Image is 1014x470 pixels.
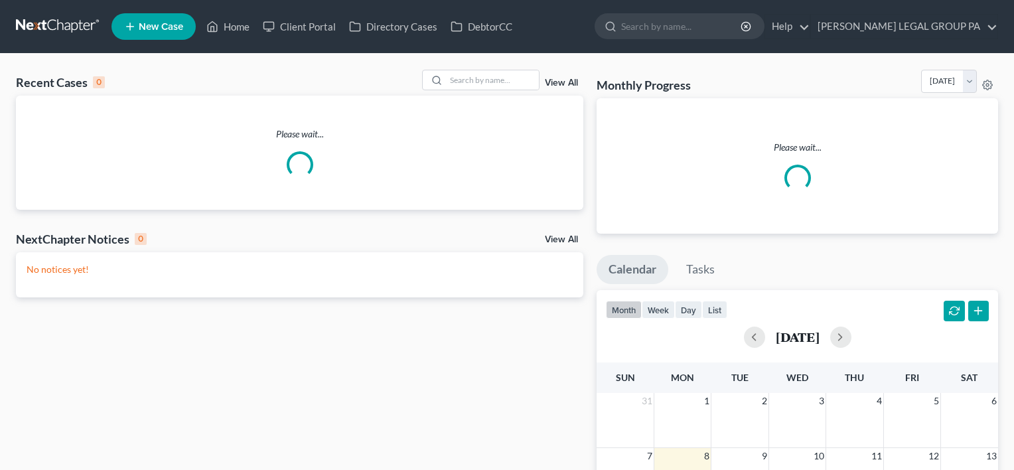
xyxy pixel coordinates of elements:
[703,393,711,409] span: 1
[342,15,444,39] a: Directory Cases
[905,372,919,383] span: Fri
[765,15,810,39] a: Help
[640,393,654,409] span: 31
[671,372,694,383] span: Mon
[990,393,998,409] span: 6
[760,448,768,464] span: 9
[139,22,183,32] span: New Case
[875,393,883,409] span: 4
[702,301,727,319] button: list
[597,77,691,93] h3: Monthly Progress
[135,233,147,245] div: 0
[870,448,883,464] span: 11
[256,15,342,39] a: Client Portal
[16,74,105,90] div: Recent Cases
[731,372,749,383] span: Tue
[27,263,573,276] p: No notices yet!
[597,255,668,284] a: Calendar
[642,301,675,319] button: week
[985,448,998,464] span: 13
[200,15,256,39] a: Home
[621,14,743,39] input: Search by name...
[444,15,519,39] a: DebtorCC
[703,448,711,464] span: 8
[845,372,864,383] span: Thu
[545,78,578,88] a: View All
[776,330,820,344] h2: [DATE]
[16,231,147,247] div: NextChapter Notices
[616,372,635,383] span: Sun
[607,141,987,154] p: Please wait...
[675,301,702,319] button: day
[927,448,940,464] span: 12
[812,448,826,464] span: 10
[811,15,997,39] a: [PERSON_NAME] LEGAL GROUP PA
[606,301,642,319] button: month
[961,372,978,383] span: Sat
[93,76,105,88] div: 0
[760,393,768,409] span: 2
[818,393,826,409] span: 3
[786,372,808,383] span: Wed
[16,127,583,141] p: Please wait...
[646,448,654,464] span: 7
[545,235,578,244] a: View All
[674,255,727,284] a: Tasks
[932,393,940,409] span: 5
[446,70,539,90] input: Search by name...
